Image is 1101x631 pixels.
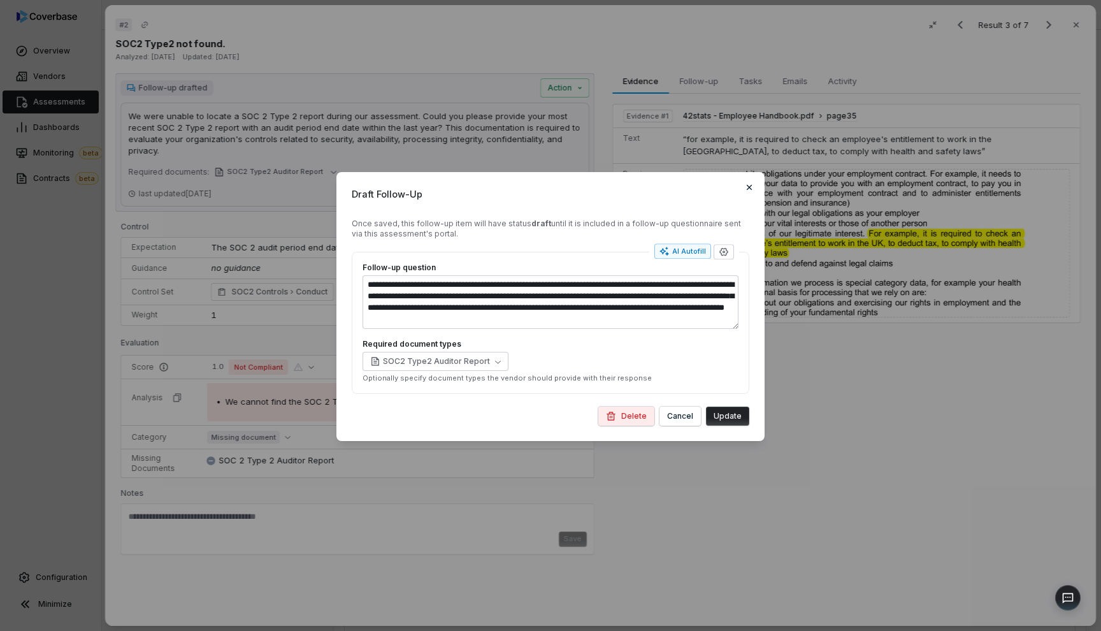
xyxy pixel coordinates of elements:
[363,263,738,273] label: Follow-up question
[598,407,654,426] button: Delete
[531,219,551,228] strong: draft
[706,407,749,426] button: Update
[659,247,706,257] div: AI Autofill
[352,187,749,201] span: Draft Follow-Up
[363,339,738,349] label: Required document types
[363,374,738,383] p: Optionally specify document types the vendor should provide with their response
[654,244,711,259] button: AI Autofill
[383,356,490,366] span: SOC2 Type2 Auditor Report
[659,407,701,426] button: Cancel
[352,219,749,239] div: Once saved, this follow-up item will have status until it is included in a follow-up questionnair...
